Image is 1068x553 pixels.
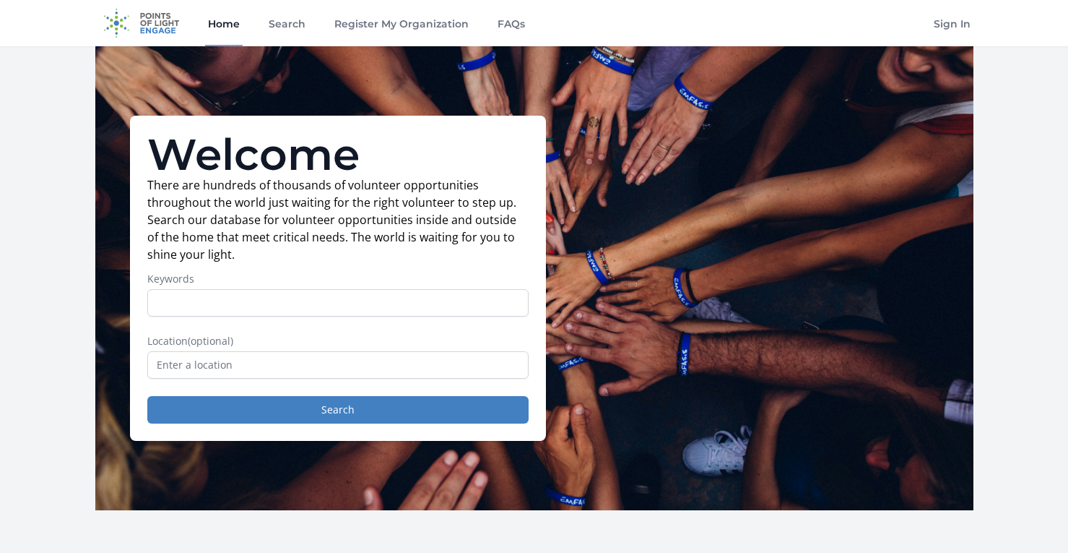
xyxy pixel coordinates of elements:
span: (optional) [188,334,233,348]
label: Keywords [147,272,529,286]
input: Enter a location [147,351,529,379]
label: Location [147,334,529,348]
p: There are hundreds of thousands of volunteer opportunities throughout the world just waiting for ... [147,176,529,263]
button: Search [147,396,529,424]
h1: Welcome [147,133,529,176]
